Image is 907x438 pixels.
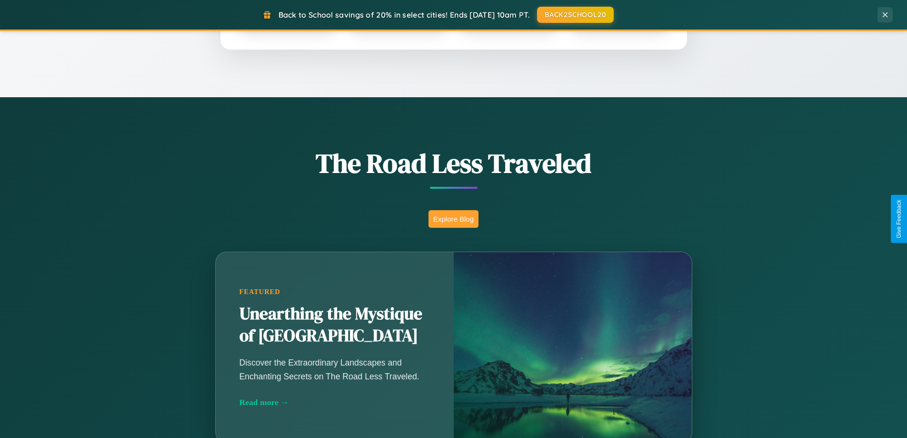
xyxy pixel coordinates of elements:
[239,397,430,407] div: Read more →
[239,288,430,296] div: Featured
[279,10,530,20] span: Back to School savings of 20% in select cities! Ends [DATE] 10am PT.
[896,200,902,238] div: Give Feedback
[168,145,739,182] h1: The Road Less Traveled
[429,210,478,228] button: Explore Blog
[239,356,430,383] p: Discover the Extraordinary Landscapes and Enchanting Secrets on The Road Less Traveled.
[239,303,430,347] h2: Unearthing the Mystique of [GEOGRAPHIC_DATA]
[537,7,614,23] button: BACK2SCHOOL20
